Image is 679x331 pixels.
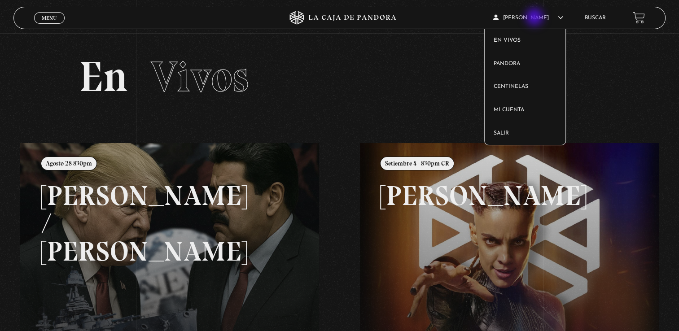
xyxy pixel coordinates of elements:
[42,15,57,21] span: Menu
[493,15,563,21] span: [PERSON_NAME]
[485,75,565,99] a: Centinelas
[485,29,565,52] a: En vivos
[151,51,249,102] span: Vivos
[39,23,60,29] span: Cerrar
[585,15,606,21] a: Buscar
[633,12,645,24] a: View your shopping cart
[485,99,565,122] a: Mi cuenta
[485,52,565,76] a: Pandora
[485,122,565,145] a: Salir
[79,56,600,98] h2: En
